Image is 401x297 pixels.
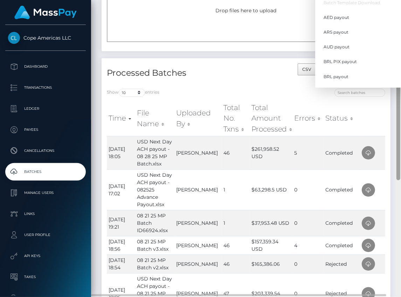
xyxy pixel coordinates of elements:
[250,236,292,255] td: $157,359.34 USD
[324,44,350,50] span: AUD payout
[8,209,83,219] p: Links
[8,146,83,156] p: Cancellations
[250,255,292,273] td: $165,386.06
[136,136,174,169] td: USD Next Day ACH payout - 08 28 25 MP Batch.xlsx
[8,103,83,114] p: Ledger
[292,255,324,273] td: 0
[8,32,20,44] img: Cope Americas LLC
[136,255,174,273] td: 08 21 25 MP Batch v2.xlsx
[107,169,136,210] td: [DATE] 17:02
[136,210,174,236] td: 08 21 25 MP Batch ID66924.xlsx
[324,255,360,273] td: Rejected
[5,226,86,244] a: User Profile
[136,169,174,210] td: USD Next Day ACH payout - 082525 Advance Payout.xlsx
[222,136,250,169] td: 46
[174,101,222,136] th: Uploaded By: activate to sort column ascending
[222,255,250,273] td: 46
[302,67,311,72] span: CSV
[250,136,292,169] td: $261,958.52 USD
[174,169,222,210] td: [PERSON_NAME]
[174,136,222,169] td: [PERSON_NAME]
[334,89,385,97] input: Search batches
[222,101,250,136] th: Total No. Txns: activate to sort column ascending
[324,236,360,255] td: Completed
[174,236,222,255] td: [PERSON_NAME]
[8,230,83,240] p: User Profile
[174,210,222,236] td: [PERSON_NAME]
[250,169,292,210] td: $63,298.5 USD
[324,29,348,35] span: ARS payout
[136,101,174,136] th: File Name: activate to sort column ascending
[8,251,83,261] p: API Keys
[5,205,86,223] a: Links
[292,210,324,236] td: 0
[292,236,324,255] td: 4
[107,255,136,273] td: [DATE] 18:54
[107,101,136,136] th: Time: activate to sort column ascending
[8,188,83,198] p: Manage Users
[324,101,360,136] th: Status: activate to sort column ascending
[8,124,83,135] p: Payees
[5,163,86,181] a: Batches
[8,167,83,177] p: Batches
[298,63,316,75] button: CSV
[14,6,77,19] img: MassPay Logo
[324,210,360,236] td: Completed
[222,210,250,236] td: 1
[292,136,324,169] td: 5
[174,255,222,273] td: [PERSON_NAME]
[250,101,292,136] th: Total Amount Processed: activate to sort column ascending
[324,169,360,210] td: Completed
[5,58,86,75] a: Dashboard
[119,89,145,97] select: Showentries
[5,142,86,160] a: Cancellations
[107,210,136,236] td: [DATE] 19:21
[107,89,159,97] label: Show entries
[107,236,136,255] td: [DATE] 18:56
[222,236,250,255] td: 46
[5,79,86,96] a: Transactions
[292,101,324,136] th: Errors: activate to sort column ascending
[5,121,86,139] a: Payees
[8,82,83,93] p: Transactions
[5,184,86,202] a: Manage Users
[136,236,174,255] td: 08 21 25 MP Batch v3.xlsx
[222,169,250,210] td: 1
[292,169,324,210] td: 0
[5,247,86,265] a: API Keys
[8,272,83,282] p: Taxes
[324,14,349,21] span: AED payout
[324,136,360,169] td: Completed
[5,268,86,286] a: Taxes
[216,7,277,14] span: Drop files here to upload
[324,74,348,80] span: BRL payout
[5,100,86,117] a: Ledger
[107,67,241,79] h4: Processed Batches
[8,61,83,72] p: Dashboard
[324,59,357,65] span: BRL PIX payout
[250,210,292,236] td: $37,953.48 USD
[107,136,136,169] td: [DATE] 18:05
[5,35,86,41] span: Cope Americas LLC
